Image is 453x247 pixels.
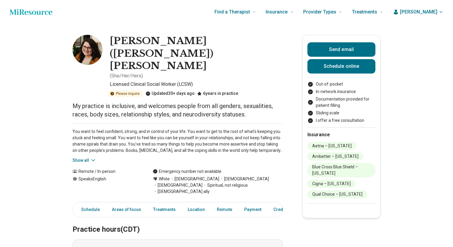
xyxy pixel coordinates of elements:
[108,203,145,216] a: Areas of focus
[153,182,202,188] span: [DEMOGRAPHIC_DATA]
[153,188,210,195] span: [DEMOGRAPHIC_DATA] ally
[159,176,170,182] span: White
[149,203,179,216] a: Treatments
[307,131,375,138] h2: Insurance
[214,8,250,16] span: Find a Therapist
[307,142,356,150] li: Aetna – [US_STATE]
[307,42,375,57] button: Send email
[307,59,375,74] a: Schedule online
[307,81,375,87] li: Out-of-pocket
[107,90,143,97] div: Please inquire
[74,203,103,216] a: Schedule
[213,203,236,216] a: Remote
[72,176,141,195] div: Speaks English
[307,190,367,198] li: Qual Choice – [US_STATE]
[110,72,143,80] p: ( She/Her/Hers )
[307,152,363,161] li: Ambetter – [US_STATE]
[352,8,377,16] span: Treatments
[72,102,283,119] p: My practice is inclusive, and welcomes people from all genders, sexualities, races, body sizes, r...
[72,168,141,175] div: Remote / In-person
[170,176,219,182] span: [DEMOGRAPHIC_DATA]
[307,163,375,177] li: Blue Cross Blue Shield – [US_STATE]
[10,6,52,18] a: Home page
[393,8,443,16] button: [PERSON_NAME]
[307,89,375,95] li: In-network insurance
[270,203,300,216] a: Credentials
[266,8,288,16] span: Insurance
[72,35,103,65] img: Catherine Rievert, Licensed Clinical Social Worker (LCSW)
[197,90,238,97] div: 6 years in practice
[307,110,375,116] li: Sliding scale
[72,210,283,235] h2: Practice hours (CDT)
[307,81,375,124] ul: Payment options
[184,203,208,216] a: Location
[219,176,269,182] span: [DEMOGRAPHIC_DATA]
[146,90,195,97] div: Updated 30+ days ago
[110,35,283,72] h1: [PERSON_NAME] ([PERSON_NAME]) [PERSON_NAME]
[307,180,356,188] li: Cigna – [US_STATE]
[153,168,221,175] div: Emergency number not available
[307,117,375,124] li: I offer a free consultation
[72,157,96,164] button: Show all
[241,203,265,216] a: Payment
[72,128,283,154] p: You want to feel confident, strong, and in control of your life. You want to get to the root of w...
[303,8,336,16] span: Provider Types
[307,96,375,109] li: Documentation provided for patient filling
[202,182,248,188] span: Spiritual, not religious
[400,8,437,16] span: [PERSON_NAME]
[110,81,283,88] p: Licensed Clinical Social Worker (LCSW)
